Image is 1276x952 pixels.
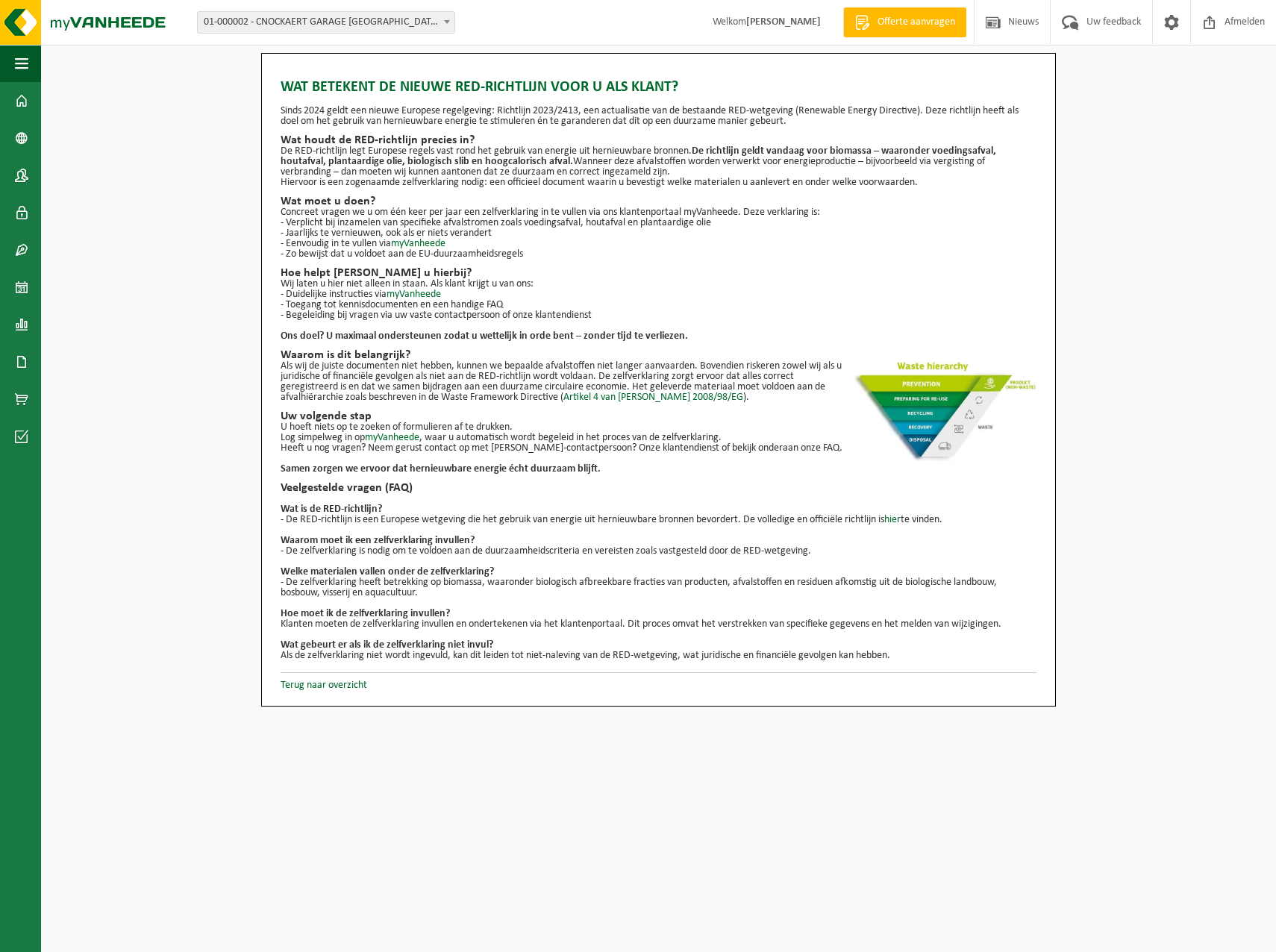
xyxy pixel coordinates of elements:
b: Waarom moet ik een zelfverklaring invullen? [281,535,475,546]
span: 01-000002 - CNOCKAERT GARAGE NV - OUDENAARDE [197,11,455,34]
p: De RED-richtlijn legt Europese regels vast rond het gebruik van energie uit hernieuwbare bronnen.... [281,146,1036,178]
p: - De zelfverklaring is nodig om te voldoen aan de duurzaamheidscriteria en vereisten zoals vastge... [281,546,1036,557]
p: Concreet vragen we u om één keer per jaar een zelfverklaring in te vullen via ons klantenportaal ... [281,207,1036,218]
a: myVanheede [387,289,441,300]
p: Heeft u nog vragen? Neem gerust contact op met [PERSON_NAME]-contactpersoon? Onze klantendienst o... [281,443,1036,454]
a: Artikel 4 van [PERSON_NAME] 2008/98/EG [563,392,743,403]
span: 01-000002 - CNOCKAERT GARAGE NV - OUDENAARDE [198,12,454,33]
strong: [PERSON_NAME] [746,16,821,28]
strong: Ons doel? U maximaal ondersteunen zodat u wettelijk in orde bent – zonder tijd te verliezen. [281,331,688,342]
h2: Hoe helpt [PERSON_NAME] u hierbij? [281,267,1036,279]
a: myVanheede [365,432,419,443]
a: Offerte aanvragen [843,7,966,37]
h2: Wat houdt de RED-richtlijn precies in? [281,134,1036,146]
h2: Waarom is dit belangrijk? [281,349,1036,361]
h2: Veelgestelde vragen (FAQ) [281,482,1036,494]
p: U hoeft niets op te zoeken of formulieren af te drukken. Log simpelweg in op , waar u automatisch... [281,422,1036,443]
a: Terug naar overzicht [281,680,367,691]
p: - Zo bewijst dat u voldoet aan de EU-duurzaamheidsregels [281,249,1036,260]
h2: Wat moet u doen? [281,195,1036,207]
p: - Jaarlijks te vernieuwen, ook als er niets verandert [281,228,1036,239]
p: Klanten moeten de zelfverklaring invullen en ondertekenen via het klantenportaal. Dit proces omva... [281,619,1036,630]
p: Hiervoor is een zogenaamde zelfverklaring nodig: een officieel document waarin u bevestigt welke ... [281,178,1036,188]
span: Offerte aanvragen [874,15,959,30]
p: - Verplicht bij inzamelen van specifieke afvalstromen zoals voedingsafval, houtafval en plantaard... [281,218,1036,228]
b: Samen zorgen we ervoor dat hernieuwbare energie écht duurzaam blijft. [281,463,601,475]
p: - Duidelijke instructies via [281,289,1036,300]
h2: Uw volgende stap [281,410,1036,422]
b: Wat gebeurt er als ik de zelfverklaring niet invul? [281,639,493,651]
p: - Begeleiding bij vragen via uw vaste contactpersoon of onze klantendienst [281,310,1036,321]
a: myVanheede [391,238,445,249]
a: hier [884,514,901,525]
p: Wij laten u hier niet alleen in staan. Als klant krijgt u van ons: [281,279,1036,289]
p: - Toegang tot kennisdocumenten en een handige FAQ [281,300,1036,310]
p: - Eenvoudig in te vullen via [281,239,1036,249]
p: - De zelfverklaring heeft betrekking op biomassa, waaronder biologisch afbreekbare fracties van p... [281,577,1036,598]
span: Wat betekent de nieuwe RED-richtlijn voor u als klant? [281,76,678,98]
p: Als wij de juiste documenten niet hebben, kunnen we bepaalde afvalstoffen niet langer aanvaarden.... [281,361,1036,403]
p: - De RED-richtlijn is een Europese wetgeving die het gebruik van energie uit hernieuwbare bronnen... [281,515,1036,525]
b: Welke materialen vallen onder de zelfverklaring? [281,566,494,577]
b: Wat is de RED-richtlijn? [281,504,382,515]
p: Als de zelfverklaring niet wordt ingevuld, kan dit leiden tot niet-naleving van de RED-wetgeving,... [281,651,1036,661]
p: Sinds 2024 geldt een nieuwe Europese regelgeving: Richtlijn 2023/2413, een actualisatie van de be... [281,106,1036,127]
strong: De richtlijn geldt vandaag voor biomassa – waaronder voedingsafval, houtafval, plantaardige olie,... [281,145,996,167]
b: Hoe moet ik de zelfverklaring invullen? [281,608,450,619]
